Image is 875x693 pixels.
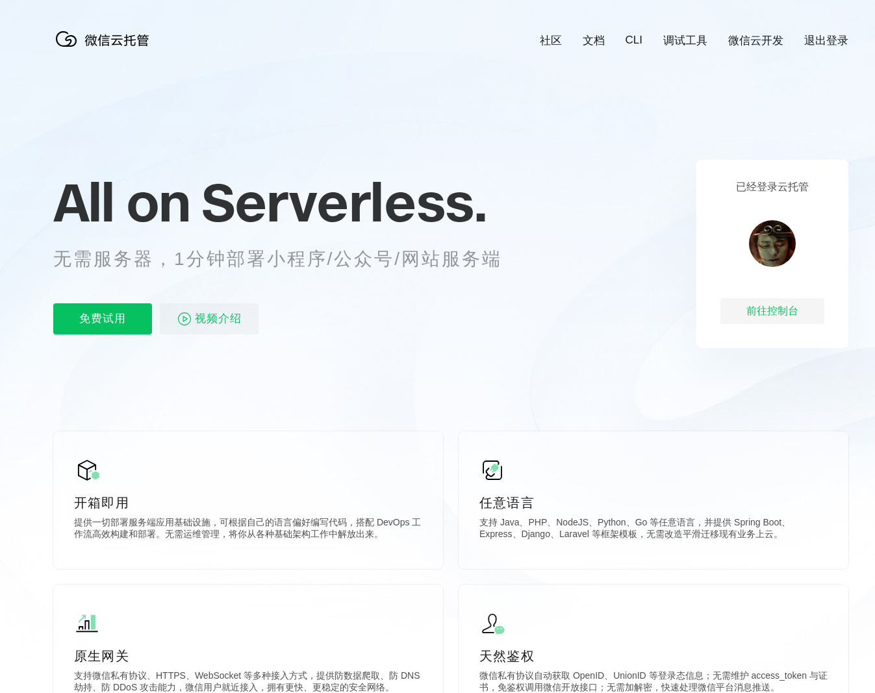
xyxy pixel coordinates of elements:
img: video_play.svg [177,311,192,327]
a: CLI [626,34,642,47]
p: 免费试用 [53,303,152,334]
p: 提供一切部署服务端应用基础设施，可根据自己的语言偏好编写代码，搭配 DevOps 工作流高效构建和部署。无需运维管理，将你从各种基础架构工作中解放出来。 [74,517,422,543]
span: 视频介绍 [195,303,242,334]
a: 文档 [583,33,605,48]
a: 微信云托管 [53,43,157,54]
span: Serverless. [201,170,487,234]
p: 开箱即用 [74,494,422,512]
p: 原生网关 [74,647,422,665]
img: 微信云托管 [53,26,157,52]
a: 退出登录 [804,33,848,48]
p: 任意语言 [479,494,828,512]
a: 微信云开发 [728,33,783,48]
div: 前往控制台 [720,298,824,324]
a: 调试工具 [663,33,707,48]
span: All on [53,170,189,234]
p: 天然鉴权 [479,647,828,665]
a: 社区 [540,33,562,48]
p: 支持 Java、PHP、NodeJS、Python、Go 等任意语言，并提供 Spring Boot、Express、Django、Laravel 等框架模板，无需改造平滑迁移现有业务上云。 [479,517,828,543]
p: 已经登录云托管 [736,181,809,194]
p: 无需服务器，1分钟部署小程序/公众号/网站服务端 [53,246,526,272]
